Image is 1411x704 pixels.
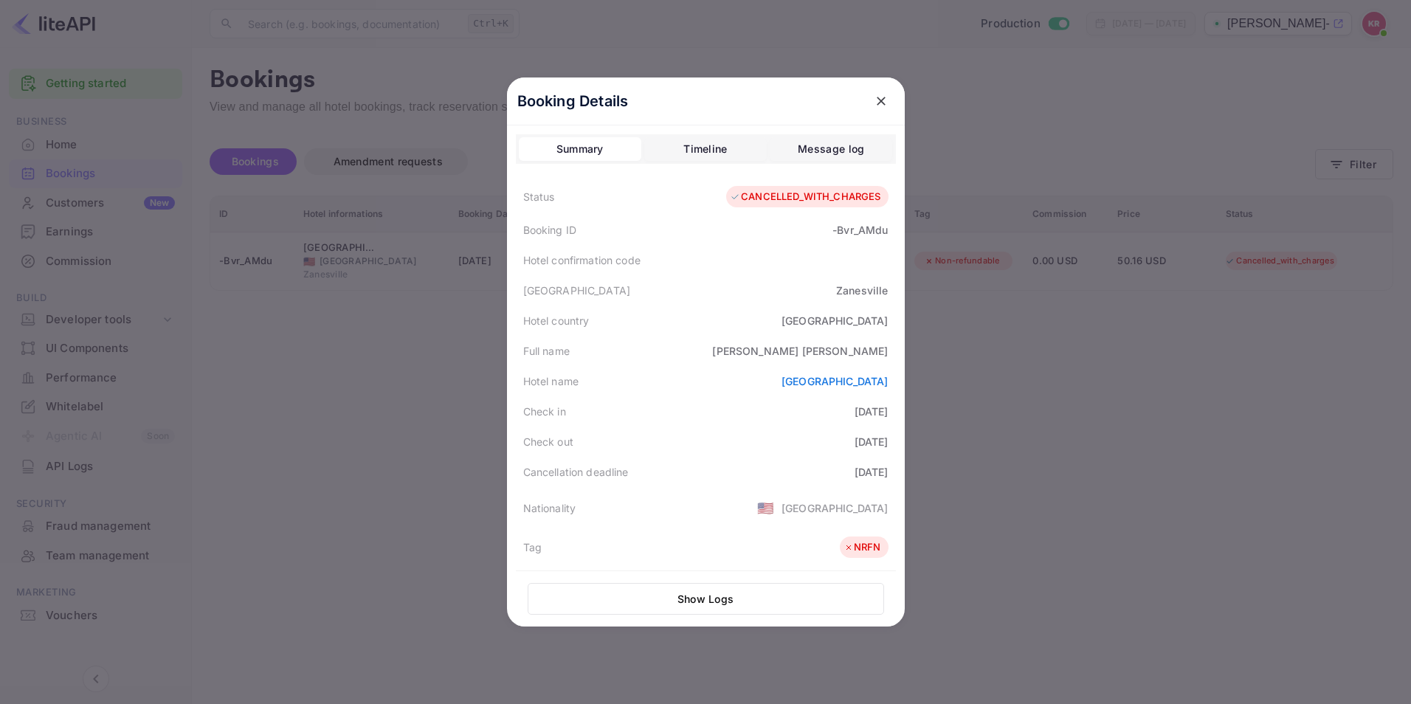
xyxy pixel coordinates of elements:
[523,404,566,419] div: Check in
[523,189,555,204] div: Status
[523,539,542,555] div: Tag
[523,252,641,268] div: Hotel confirmation code
[683,140,727,158] div: Timeline
[855,464,889,480] div: [DATE]
[782,500,889,516] div: [GEOGRAPHIC_DATA]
[844,540,881,555] div: NRFN
[523,343,570,359] div: Full name
[782,375,889,387] a: [GEOGRAPHIC_DATA]
[523,373,579,389] div: Hotel name
[832,222,888,238] div: -Bvr_AMdu
[523,434,573,449] div: Check out
[757,494,774,521] span: United States
[528,583,884,615] button: Show Logs
[517,90,629,112] p: Booking Details
[730,190,880,204] div: CANCELLED_WITH_CHARGES
[782,313,889,328] div: [GEOGRAPHIC_DATA]
[523,283,631,298] div: [GEOGRAPHIC_DATA]
[644,137,767,161] button: Timeline
[712,343,888,359] div: [PERSON_NAME] [PERSON_NAME]
[770,137,892,161] button: Message log
[556,140,604,158] div: Summary
[855,404,889,419] div: [DATE]
[523,313,590,328] div: Hotel country
[523,222,577,238] div: Booking ID
[519,137,641,161] button: Summary
[868,88,894,114] button: close
[523,464,629,480] div: Cancellation deadline
[836,283,889,298] div: Zanesville
[523,500,576,516] div: Nationality
[798,140,864,158] div: Message log
[855,434,889,449] div: [DATE]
